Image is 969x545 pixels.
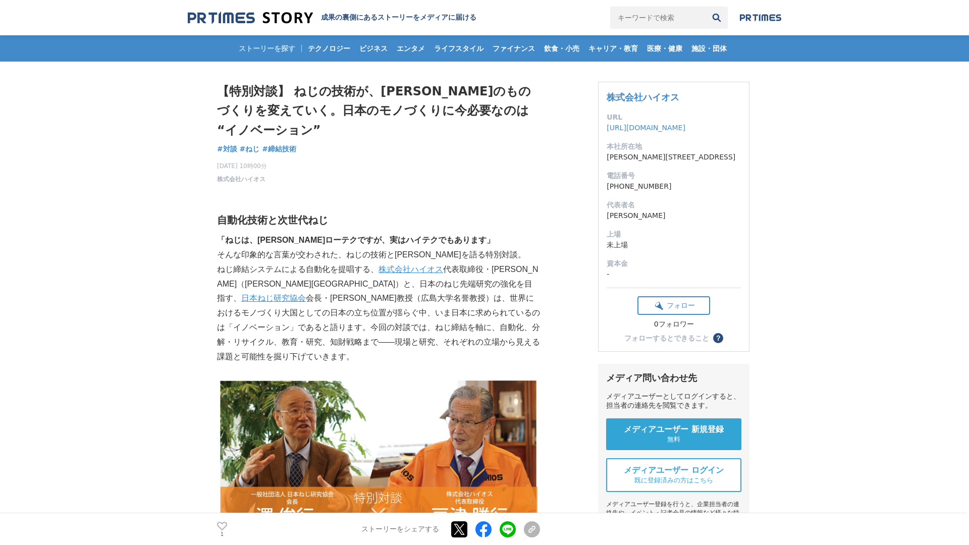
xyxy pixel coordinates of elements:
h1: 【特別対談】 ねじの技術が、[PERSON_NAME]のものづくりを変えていく。日本のモノづくりに今必要なのは“イノベーション” [217,82,540,140]
span: テクノロジー [304,44,354,53]
strong: 「ねじは、[PERSON_NAME]ローテクですが、実はハイテクでもあります」 [217,236,495,244]
span: ？ [715,335,722,342]
a: 成果の裏側にあるストーリーをメディアに届ける 成果の裏側にあるストーリーをメディアに届ける [188,11,476,25]
dt: 上場 [607,229,741,240]
a: #締結技術 [262,144,296,154]
dd: 未上場 [607,240,741,250]
dt: URL [607,112,741,123]
div: 0フォロワー [637,320,710,329]
a: ライフスタイル [430,35,488,62]
a: エンタメ [393,35,429,62]
div: メディアユーザーとしてログインすると、担当者の連絡先を閲覧できます。 [606,392,741,410]
span: 無料 [667,435,680,444]
button: フォロー [637,296,710,315]
a: 株式会社ハイオス [379,265,443,274]
a: ファイナンス [489,35,539,62]
img: prtimes [740,14,781,22]
a: #対談 [217,144,237,154]
div: メディアユーザー登録を行うと、企業担当者の連絡先や、イベント・記者会見の情報など様々な特記情報を閲覧できます。 ※内容はストーリー・プレスリリースにより異なります。 [606,500,741,543]
span: #対談 [217,144,237,153]
dd: - [607,269,741,280]
p: ねじ締結システムによる自動化を提唱する、 代表取締役・[PERSON_NAME]（[PERSON_NAME][GEOGRAPHIC_DATA]）と、日本のねじ先端研究の強化を目指す、 会長・[P... [217,262,540,364]
a: 日本ねじ研究協会 [241,294,306,302]
span: #締結技術 [262,144,296,153]
dd: [PERSON_NAME] [607,210,741,221]
img: 成果の裏側にあるストーリーをメディアに届ける [188,11,313,25]
span: 飲食・小売 [540,44,583,53]
a: 飲食・小売 [540,35,583,62]
div: メディア問い合わせ先 [606,372,741,384]
dd: [PHONE_NUMBER] [607,181,741,192]
h2: 自動化技術と次世代ねじ [217,212,540,228]
a: #ねじ [240,144,260,154]
a: メディアユーザー 新規登録 無料 [606,418,741,450]
button: 検索 [706,7,728,29]
dt: 電話番号 [607,171,741,181]
span: メディアユーザー ログイン [624,465,724,476]
a: [URL][DOMAIN_NAME] [607,124,685,132]
a: メディアユーザー ログイン 既に登録済みの方はこちら [606,458,741,492]
a: ビジネス [355,35,392,62]
a: 株式会社ハイオス [607,92,679,102]
span: キャリア・教育 [584,44,642,53]
p: そんな印象的な言葉が交わされた、ねじの技術と[PERSON_NAME]を語る特別対談。 [217,248,540,262]
p: ストーリーをシェアする [361,525,439,534]
dt: 資本金 [607,258,741,269]
img: thumbnail_378ab820-8700-11f0-9cff-cd3af6bbe355.jpg [217,378,540,531]
span: ライフスタイル [430,44,488,53]
span: 施設・団体 [687,44,731,53]
h2: 成果の裏側にあるストーリーをメディアに届ける [321,13,476,22]
dt: 本社所在地 [607,141,741,152]
button: ？ [713,333,723,343]
span: #ねじ [240,144,260,153]
a: テクノロジー [304,35,354,62]
input: キーワードで検索 [610,7,706,29]
a: 施設・団体 [687,35,731,62]
span: エンタメ [393,44,429,53]
dt: 代表者名 [607,200,741,210]
span: ビジネス [355,44,392,53]
a: 株式会社ハイオス [217,175,265,184]
a: キャリア・教育 [584,35,642,62]
dd: [PERSON_NAME][STREET_ADDRESS] [607,152,741,162]
p: 1 [217,531,227,536]
span: 既に登録済みの方はこちら [634,476,713,485]
span: [DATE] 10時00分 [217,161,267,171]
a: 医療・健康 [643,35,686,62]
span: 医療・健康 [643,44,686,53]
span: ファイナンス [489,44,539,53]
span: メディアユーザー 新規登録 [624,424,724,435]
div: フォローするとできること [624,335,709,342]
